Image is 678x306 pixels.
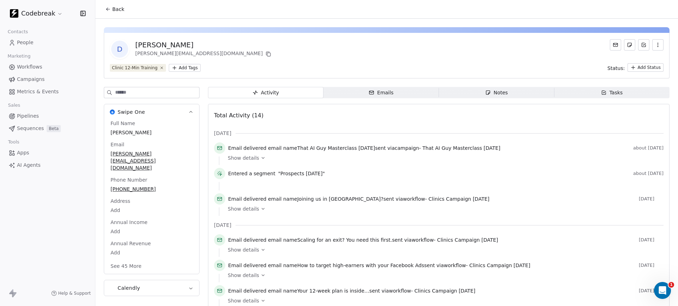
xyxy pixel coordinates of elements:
span: [DATE] [639,237,664,243]
a: Apps [6,147,89,159]
span: Workflows [17,63,42,71]
span: [DATE] [639,196,664,202]
span: Marketing [5,51,34,61]
div: Clinic 12-Min Training [112,65,157,71]
a: Show details [228,246,659,253]
span: Metrics & Events [17,88,59,95]
span: email name sent via campaign - [228,145,500,152]
span: Show details [228,205,259,212]
span: Back [112,6,124,13]
span: AI Agents [17,161,41,169]
button: Back [101,3,129,16]
span: about [DATE] [633,145,664,151]
span: How to target high-earners with your Facebook Ads [297,263,424,268]
span: email name sent via workflow - [228,262,530,269]
span: Show details [228,246,259,253]
div: Emails [369,89,393,96]
span: about [DATE] [633,171,664,176]
div: Notes [485,89,508,96]
tcxspan: Call +18033486925 via 3CX [111,186,156,192]
div: Swipe OneSwipe One [104,120,199,274]
span: [PERSON_NAME] [111,129,193,136]
span: Add [111,249,193,256]
button: Codebreak [8,7,64,19]
a: Show details [228,272,659,279]
span: That AI Guy Masterclass [DATE] [422,145,500,151]
span: Total Activity (14) [214,112,263,119]
span: Annual Revenue [109,240,152,247]
span: Campaigns [17,76,44,83]
span: Entered a segment [228,170,275,177]
a: SequencesBeta [6,123,89,134]
span: Phone Number [109,176,149,183]
span: Tools [5,137,22,147]
span: 1 [668,282,674,288]
span: Clinics Campaign [DATE] [415,288,476,294]
span: Address [109,198,132,205]
span: Apps [17,149,29,157]
span: People [17,39,34,46]
button: Swipe OneSwipe One [104,104,199,120]
span: Add [111,207,193,214]
span: Sequences [17,125,44,132]
div: Tasks [601,89,623,96]
img: Swipe One [110,110,115,114]
a: Pipelines [6,110,89,122]
span: [PERSON_NAME][EMAIL_ADDRESS][DOMAIN_NAME] [111,150,193,171]
span: [DATE] [214,130,231,137]
span: Help & Support [58,290,91,296]
span: Swipe One [118,108,145,116]
a: Workflows [6,61,89,73]
span: Annual Income [109,219,149,226]
span: Status: [607,65,625,72]
span: Add [111,228,193,235]
span: "Prospects [DATE]" [278,170,325,177]
span: Email delivered [228,237,266,243]
span: email name sent via workflow - [228,195,489,202]
span: Clinics Campaign [DATE] [469,263,530,268]
span: email name sent via workflow - [228,236,498,243]
a: Show details [228,154,659,161]
span: Your 12-week plan is inside… [297,288,369,294]
span: D [111,41,128,58]
span: Pipelines [17,112,39,120]
span: Show details [228,154,259,161]
a: Show details [228,297,659,304]
span: Beta [47,125,61,132]
img: Calendly [110,286,115,290]
span: Codebreak [21,9,55,18]
a: Help & Support [51,290,91,296]
button: CalendlyCalendly [104,280,199,296]
span: Calendly [118,284,140,292]
a: People [6,37,89,48]
a: Show details [228,205,659,212]
span: Full Name [109,120,137,127]
button: See 45 More [106,260,146,272]
span: [DATE] [639,263,664,268]
button: Add Tags [169,64,201,72]
button: Add Status [628,63,664,72]
span: [DATE] [639,288,664,294]
span: Joining us in [GEOGRAPHIC_DATA]? [297,196,383,202]
img: Codebreak_Favicon.png [10,9,18,18]
a: Metrics & Events [6,86,89,98]
a: AI Agents [6,159,89,171]
span: Scaling for an exit? You need this first. [297,237,392,243]
span: [DATE] [214,222,231,229]
span: Clinics Campaign [DATE] [428,196,489,202]
span: email name sent via workflow - [228,287,475,294]
span: Email delivered [228,263,266,268]
span: Clinics Campaign [DATE] [437,237,498,243]
span: Contacts [5,27,31,37]
span: Email [109,141,126,148]
span: Show details [228,297,259,304]
span: Show details [228,272,259,279]
iframe: Intercom live chat [654,282,671,299]
span: Email delivered [228,145,266,151]
span: That AI Guy Masterclass [DATE] [297,145,375,151]
div: [PERSON_NAME] [135,40,273,50]
div: [PERSON_NAME][EMAIL_ADDRESS][DOMAIN_NAME] [135,50,273,58]
span: Email delivered [228,288,266,294]
span: Email delivered [228,196,266,202]
span: Sales [5,100,23,111]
